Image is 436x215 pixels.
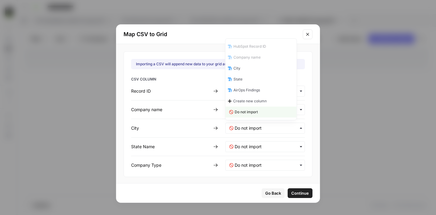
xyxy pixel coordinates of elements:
[233,77,243,82] span: State
[265,190,281,196] span: Go Back
[136,61,280,67] div: Importing a CSV will append new data to your grid and overwrite existing data
[124,30,299,39] h2: Map CSV to Grid
[291,190,309,196] span: Continue
[303,29,312,39] button: Close modal
[131,88,211,94] div: Record ID
[131,162,211,168] div: Company Type
[233,66,240,71] span: City
[235,125,301,131] input: Do not import
[131,107,211,113] div: Company name
[235,144,301,150] input: Do not import
[233,44,266,49] span: HubSpot Record ID
[233,55,261,60] span: Company name
[233,87,260,93] span: AirOps Findings
[235,162,301,168] input: Do not import
[288,188,312,198] button: Continue
[233,98,267,104] span: Create new column
[262,188,285,198] button: Go Back
[235,109,258,115] span: Do not import
[131,77,211,83] span: CSV COLUMN
[131,125,211,131] div: City
[131,144,211,150] div: State Name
